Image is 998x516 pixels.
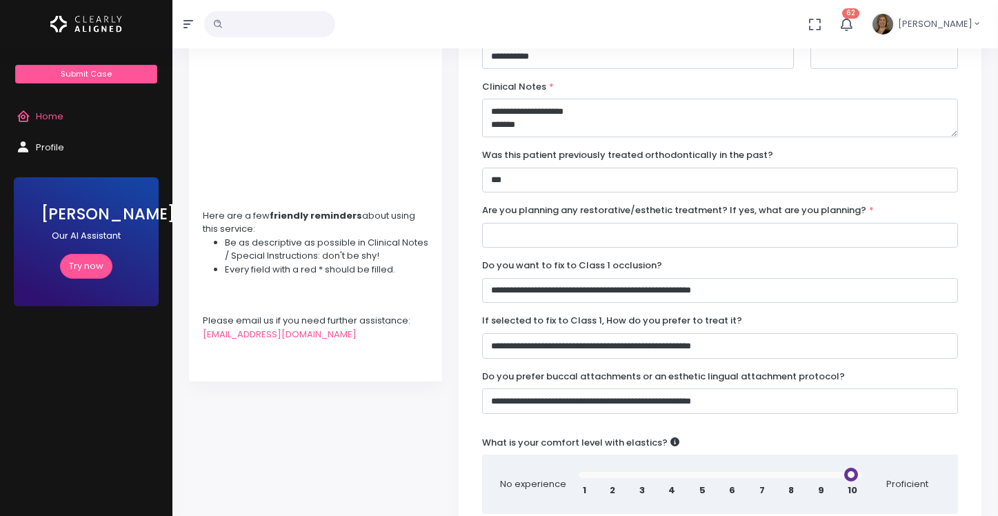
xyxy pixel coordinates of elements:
[41,229,131,243] p: Our AI Assistant
[50,10,122,39] img: Logo Horizontal
[668,484,675,497] span: 4
[848,484,857,497] span: 10
[482,370,845,384] label: Do you prefer buccal attachments or an esthetic lingual attachment protocol?
[482,259,662,272] label: Do you want to fix to Class 1 occlusion?
[499,477,568,491] span: No experience
[41,205,131,224] h3: [PERSON_NAME]
[482,80,554,94] label: Clinical Notes
[270,209,362,222] strong: friendly reminders
[818,484,824,497] span: 9
[61,68,112,79] span: Submit Case
[482,314,742,328] label: If selected to fix to Class 1, How do you prefer to treat it?
[203,209,428,236] div: Here are a few about using this service:
[36,110,63,123] span: Home
[15,65,157,83] a: Submit Case
[870,12,895,37] img: Header Avatar
[36,141,64,154] span: Profile
[759,484,765,497] span: 7
[225,263,428,277] li: Every field with a red * should be filled.
[482,436,679,450] label: What is your comfort level with elastics?
[482,204,874,217] label: Are you planning any restorative/esthetic treatment? If yes, what are you planning?
[699,484,706,497] span: 5
[203,328,357,341] a: [EMAIL_ADDRESS][DOMAIN_NAME]
[872,477,941,491] span: Proficient
[610,484,615,497] span: 2
[639,484,645,497] span: 3
[225,236,428,263] li: Be as descriptive as possible in Clinical Notes / Special Instructions: don't be shy!
[60,254,112,279] a: Try now
[788,484,794,497] span: 8
[583,484,586,497] span: 1
[898,17,972,31] span: [PERSON_NAME]
[203,314,428,328] div: Please email us if you need further assistance:
[482,148,773,162] label: Was this patient previously treated orthodontically in the past?
[729,484,735,497] span: 6
[842,8,859,19] span: 62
